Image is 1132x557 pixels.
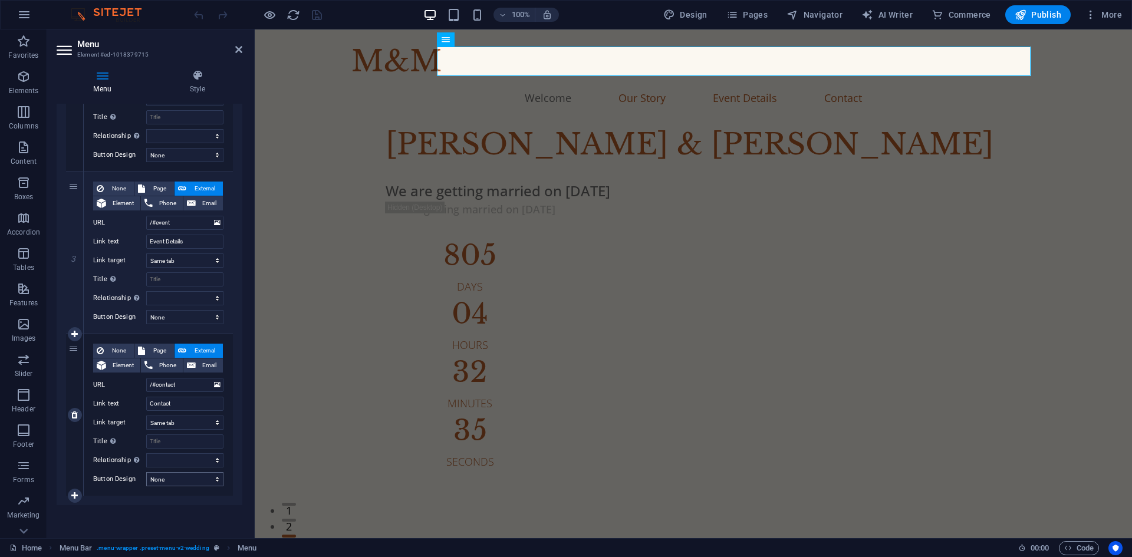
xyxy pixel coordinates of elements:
[1080,5,1127,24] button: More
[93,358,140,373] button: Element
[13,440,34,449] p: Footer
[93,344,134,358] button: None
[7,510,40,520] p: Marketing
[146,272,223,286] input: Title
[175,344,223,358] button: External
[927,5,996,24] button: Commerce
[93,397,146,411] label: Link text
[726,9,768,21] span: Pages
[1015,9,1061,21] span: Publish
[110,196,137,210] span: Element
[15,369,33,378] p: Slider
[134,344,174,358] button: Page
[183,358,223,373] button: Email
[149,182,170,196] span: Page
[1005,5,1071,24] button: Publish
[153,70,242,94] h4: Style
[199,196,219,210] span: Email
[93,110,146,124] label: Title
[9,298,38,308] p: Features
[9,121,38,131] p: Columns
[93,196,140,210] button: Element
[107,344,130,358] span: None
[663,9,707,21] span: Design
[93,253,146,268] label: Link target
[146,216,223,230] input: URL...
[57,70,153,94] h4: Menu
[93,291,146,305] label: Relationship
[146,110,223,124] input: Title
[77,50,219,60] h3: Element #ed-1018379715
[156,358,179,373] span: Phone
[93,148,146,162] label: Button Design
[659,5,712,24] button: Design
[12,334,36,343] p: Images
[93,434,146,449] label: Title
[1031,541,1049,555] span: 00 00
[9,86,39,95] p: Elements
[93,272,146,286] label: Title
[27,489,41,492] button: 2
[27,505,41,508] button: 3
[511,8,530,22] h6: 100%
[190,182,219,196] span: External
[60,541,257,555] nav: breadcrumb
[8,51,38,60] p: Favorites
[262,8,277,22] button: Click here to leave preview mode and continue editing
[93,235,146,249] label: Link text
[146,397,223,411] input: Link text...
[156,196,179,210] span: Phone
[134,182,174,196] button: Page
[110,358,137,373] span: Element
[238,541,256,555] span: Click to select. Double-click to edit
[11,157,37,166] p: Content
[286,8,300,22] button: reload
[141,196,183,210] button: Phone
[93,310,146,324] label: Button Design
[60,541,93,555] span: Click to select. Double-click to edit
[93,472,146,486] label: Button Design
[782,5,847,24] button: Navigator
[27,473,41,476] button: 1
[141,358,183,373] button: Phone
[932,9,991,21] span: Commerce
[12,404,35,414] p: Header
[214,545,219,551] i: This element is a customizable preset
[861,9,913,21] span: AI Writer
[1085,9,1122,21] span: More
[857,5,917,24] button: AI Writer
[659,5,712,24] div: Design (Ctrl+Alt+Y)
[13,475,34,485] p: Forms
[1018,541,1049,555] h6: Session time
[287,8,300,22] i: Reload page
[68,8,156,22] img: Editor Logo
[14,192,34,202] p: Boxes
[93,416,146,430] label: Link target
[146,434,223,449] input: Title
[199,358,219,373] span: Email
[93,378,146,392] label: URL
[77,39,242,50] h2: Menu
[107,182,130,196] span: None
[1064,541,1094,555] span: Code
[9,541,42,555] a: Click to cancel selection. Double-click to open Pages
[146,235,223,249] input: Link text...
[97,541,209,555] span: . menu-wrapper .preset-menu-v2-wedding
[542,9,552,20] i: On resize automatically adjust zoom level to fit chosen device.
[93,216,146,230] label: URL
[722,5,772,24] button: Pages
[146,378,223,392] input: URL...
[1039,543,1041,552] span: :
[65,254,82,263] em: 3
[787,9,843,21] span: Navigator
[13,263,34,272] p: Tables
[175,182,223,196] button: External
[149,344,170,358] span: Page
[183,196,223,210] button: Email
[493,8,535,22] button: 100%
[7,228,40,237] p: Accordion
[1108,541,1123,555] button: Usercentrics
[190,344,219,358] span: External
[1059,541,1099,555] button: Code
[93,129,146,143] label: Relationship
